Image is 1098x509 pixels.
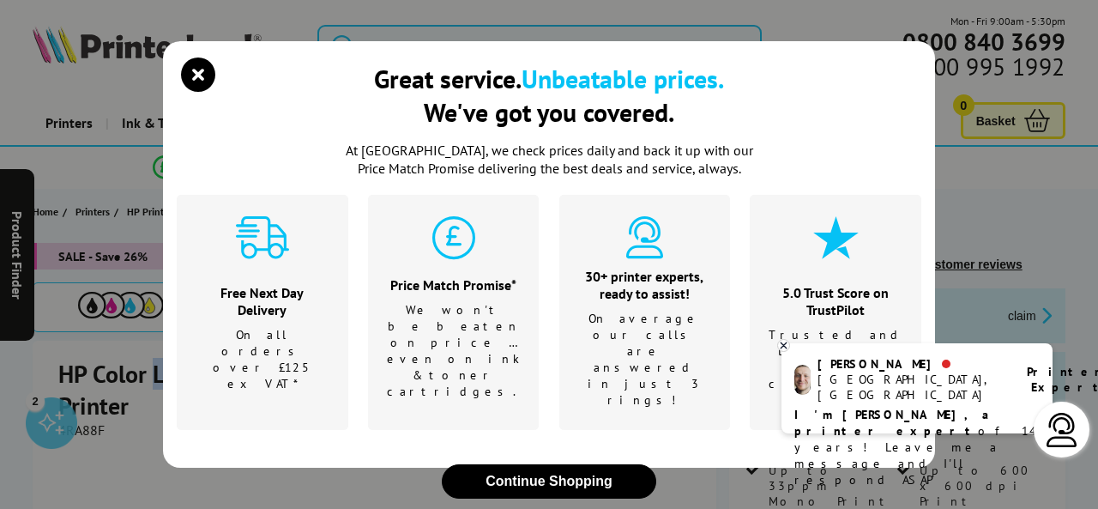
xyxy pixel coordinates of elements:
[769,284,903,318] div: 5.0 Trust Score on TrustPilot
[522,62,724,95] b: Unbeatable prices.
[817,372,1005,403] div: [GEOGRAPHIC_DATA], [GEOGRAPHIC_DATA]
[387,302,521,400] p: We won't be beaten on price …even on ink & toner cartridges.
[1045,413,1079,447] img: user-headset-light.svg
[198,284,327,318] div: Free Next Day Delivery
[335,142,763,178] p: At [GEOGRAPHIC_DATA], we check prices daily and back it up with our Price Match Promise deliverin...
[198,327,327,392] p: On all orders over £125 ex VAT*
[817,356,1005,372] div: [PERSON_NAME]
[374,62,724,129] div: Great service. We've got you covered.
[387,276,521,294] div: Price Match Promise*
[442,464,656,499] button: close modal
[794,407,994,439] b: I'm [PERSON_NAME], a printer expert
[185,62,211,88] button: close modal
[794,365,811,395] img: ashley-livechat.png
[769,327,903,392] p: Trusted and loved by our customers!
[581,268,709,302] div: 30+ printer experts, ready to assist!
[581,311,709,409] p: On average our calls are answered in just 3 rings!
[794,407,1040,488] p: of 14 years! Leave me a message and I'll respond ASAP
